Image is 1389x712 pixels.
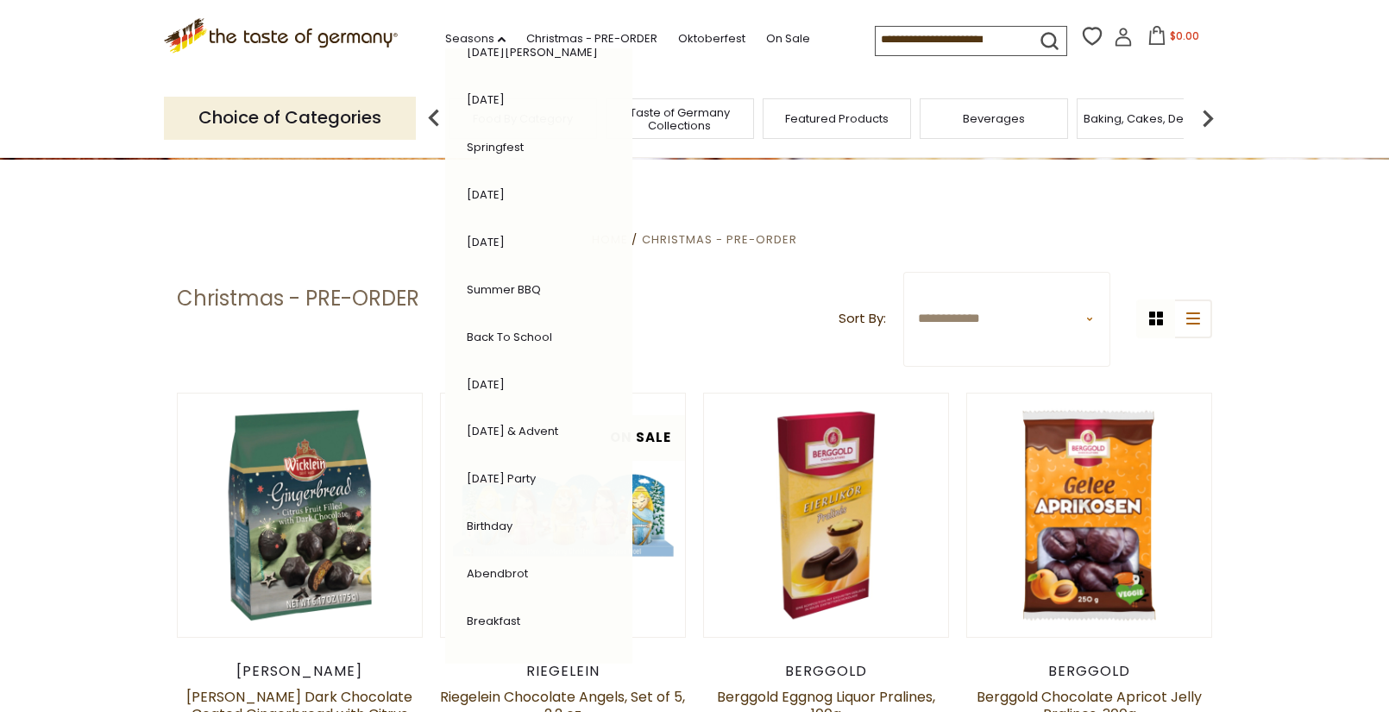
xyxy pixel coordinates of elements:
a: [DATE][PERSON_NAME] [467,44,598,60]
img: next arrow [1191,101,1225,135]
a: Birthday [467,518,512,534]
a: Springfest [467,139,524,155]
a: Taste of Germany Collections [611,106,749,132]
a: Abendbrot [467,565,528,582]
p: Choice of Categories [164,97,416,139]
div: Berggold [703,663,949,680]
a: Back to School [467,329,552,345]
a: Beverages [963,112,1025,125]
a: [DATE] [467,376,505,393]
img: Berggold Chocolate Apricot Jelly Pralines, 300g [967,394,1211,638]
label: Sort By: [839,308,886,330]
img: Wicklein Dark Chocolate Coated Gingerbread with Citrus Fruit Filling, in bag, 6.17 oz [178,394,422,638]
div: Berggold [966,663,1212,680]
a: Baking, Cakes, Desserts [1084,112,1217,125]
a: Oktoberfest [678,29,745,48]
img: Berggold Eggnog Liquor Pralines, 100g [704,394,948,638]
a: Christmas - PRE-ORDER [526,29,657,48]
a: Breakfast [467,613,520,629]
a: Featured Products [785,112,889,125]
a: On Sale [766,29,810,48]
span: $0.00 [1170,28,1199,43]
h1: Christmas - PRE-ORDER [177,286,419,312]
a: [DATE] [467,234,505,250]
a: Christmas - PRE-ORDER [642,231,797,248]
a: [DATE] & Advent [467,423,558,439]
button: $0.00 [1136,26,1210,52]
a: [DATE] [467,186,505,203]
a: Summer BBQ [467,281,541,298]
a: [DATE] Party [467,470,536,487]
img: Riegelein Chocolate Angels, Set of 5, 2.2 oz [441,394,685,638]
div: [PERSON_NAME] [177,663,423,680]
img: previous arrow [417,101,451,135]
a: Seasons [445,29,506,48]
a: [DATE] [467,91,505,108]
div: Riegelein [440,663,686,680]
